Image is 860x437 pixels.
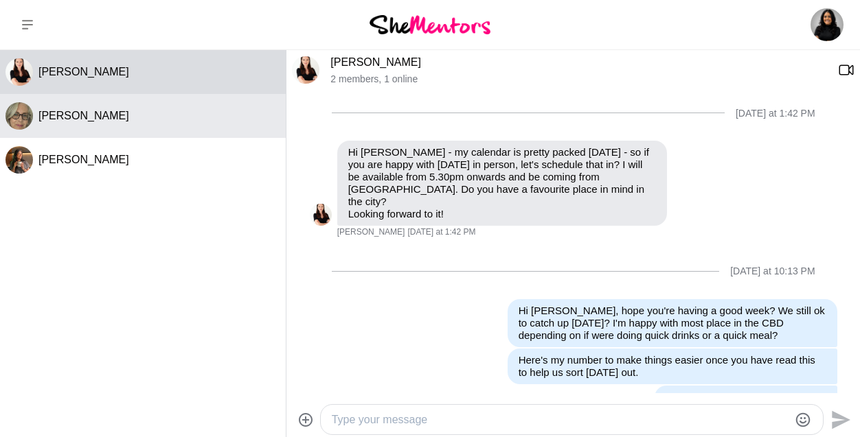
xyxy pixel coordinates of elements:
[5,102,33,130] img: S
[811,8,844,41] img: Pretti Amin
[666,391,826,403] p: My number is [PHONE_NUMBER].
[38,66,129,78] span: [PERSON_NAME]
[519,305,826,342] p: Hi [PERSON_NAME], hope you're having a good week? We still ok to catch up [DATE]? I'm happy with ...
[5,58,33,86] div: Catherine Poffe
[5,146,33,174] img: A
[519,354,826,379] p: Here's my number to make things easier once you have read this to help us sort [DATE] out.
[38,110,129,121] span: [PERSON_NAME]
[407,227,475,238] time: 2025-08-29T03:42:12.412Z
[337,227,405,238] span: [PERSON_NAME]
[292,56,319,84] div: Catherine Poffe
[370,15,490,34] img: She Mentors Logo
[292,56,319,84] img: C
[332,412,789,428] textarea: Type your message
[736,108,815,119] div: [DATE] at 1:42 PM
[348,146,656,220] p: Hi [PERSON_NAME] - my calendar is pretty packed [DATE] - so if you are happy with [DATE] in perso...
[310,204,332,226] img: C
[795,412,811,428] button: Emoji picker
[38,154,129,165] span: [PERSON_NAME]
[310,204,332,226] div: Catherine Poffe
[330,73,827,85] p: 2 members , 1 online
[5,58,33,86] img: C
[824,404,855,435] button: Send
[730,265,815,277] div: [DATE] at 10:13 PM
[330,56,421,68] a: [PERSON_NAME]
[5,146,33,174] div: Amy Cunliffe
[5,102,33,130] div: Sharon Williams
